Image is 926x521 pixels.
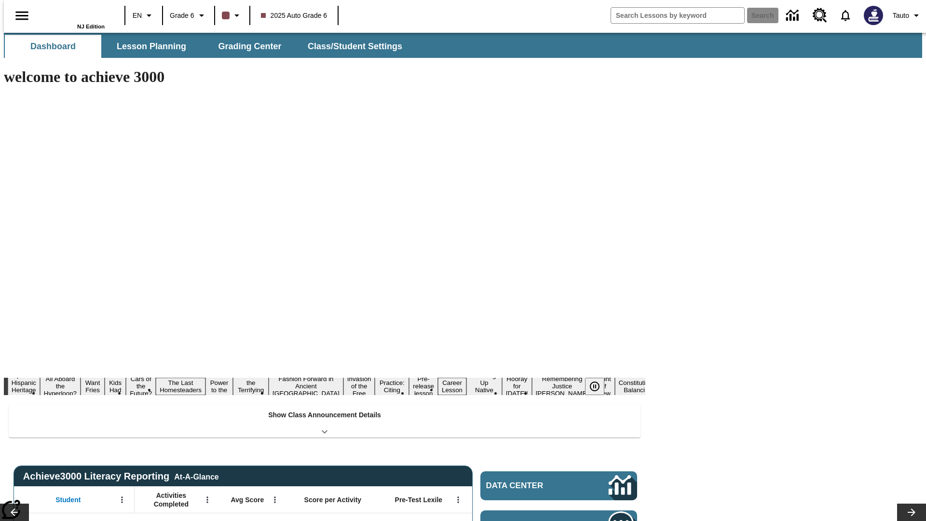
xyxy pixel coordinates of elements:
button: Slide 6 The Last Homesteaders [156,378,205,395]
button: Slide 16 Remembering Justice O'Connor [532,374,593,398]
img: Avatar [864,6,883,25]
button: Slide 13 Career Lesson [438,378,466,395]
button: Grading Center [202,35,298,58]
button: Open Menu [200,493,215,507]
button: Language: EN, Select a language [128,7,159,24]
span: EN [133,11,142,21]
button: Class color is dark brown. Change class color [218,7,246,24]
input: search field [611,8,744,23]
span: Grade 6 [170,11,194,21]
button: Slide 7 Solar Power to the People [205,370,233,402]
button: Open Menu [268,493,282,507]
button: Lesson carousel, Next [897,504,926,521]
a: Data Center [480,471,637,500]
button: Slide 15 Hooray for Constitution Day! [502,374,532,398]
span: 2025 Auto Grade 6 [261,11,327,21]
span: Data Center [486,481,576,491]
button: Slide 5 Cars of the Future? [126,374,156,398]
button: Select a new avatar [858,3,889,28]
button: Pause [585,378,604,395]
button: Slide 2 All Aboard the Hyperloop? [40,374,81,398]
a: Resource Center, Will open in new tab [807,2,833,28]
button: Lesson Planning [103,35,200,58]
div: At-A-Glance [174,471,218,481]
span: Score per Activity [304,495,362,504]
span: NJ Edition [77,24,105,29]
h1: welcome to achieve 3000 [4,68,645,86]
button: Slide 4 Dirty Jobs Kids Had To Do [105,363,126,410]
button: Class/Student Settings [300,35,410,58]
span: Achieve3000 Literacy Reporting [23,471,219,482]
p: Show Class Announcement Details [268,410,381,420]
div: Pause [585,378,614,395]
button: Slide 12 Pre-release lesson [409,374,438,398]
button: Slide 18 The Constitution's Balancing Act [615,370,661,402]
button: Slide 8 Attack of the Terrifying Tomatoes [233,370,269,402]
span: Student [55,495,81,504]
button: Slide 1 ¡Viva Hispanic Heritage Month! [8,370,40,402]
button: Open Menu [115,493,129,507]
button: Slide 3 Do You Want Fries With That? [81,363,105,410]
div: Show Class Announcement Details [9,404,640,438]
button: Dashboard [5,35,101,58]
div: SubNavbar [4,33,922,58]
button: Open side menu [8,1,36,30]
span: Tauto [893,11,909,21]
button: Slide 14 Cooking Up Native Traditions [466,370,502,402]
span: Pre-Test Lexile [395,495,443,504]
button: Profile/Settings [889,7,926,24]
button: Slide 10 The Invasion of the Free CD [343,367,375,406]
button: Grade: Grade 6, Select a grade [166,7,211,24]
button: Open Menu [451,493,465,507]
span: Activities Completed [139,491,203,508]
button: Slide 9 Fashion Forward in Ancient Rome [269,374,343,398]
a: Data Center [780,2,807,29]
div: Home [42,3,105,29]
span: Avg Score [231,495,264,504]
div: SubNavbar [4,35,411,58]
a: Home [42,4,105,24]
a: Notifications [833,3,858,28]
button: Slide 11 Mixed Practice: Citing Evidence [375,370,409,402]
